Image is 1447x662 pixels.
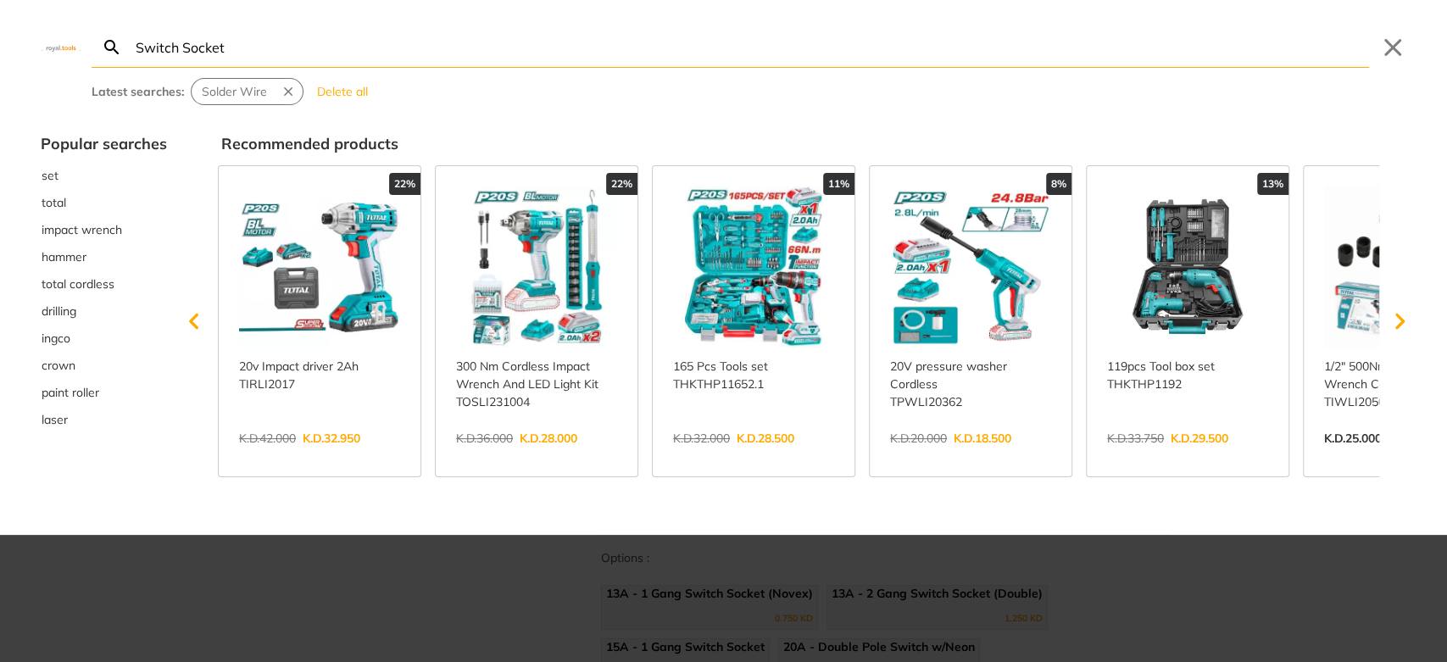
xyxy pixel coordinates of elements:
input: Search… [132,27,1369,67]
div: Suggestion: crown [41,352,167,379]
div: Recommended products [221,132,1406,155]
div: 11% [823,173,854,195]
div: Suggestion: total [41,189,167,216]
button: Select suggestion: impact wrench [41,216,167,243]
button: Remove suggestion: Solder Wire [277,79,303,104]
div: Suggestion: impact wrench [41,216,167,243]
img: Close [41,43,81,51]
svg: Scroll right [1383,304,1416,338]
div: 22% [389,173,420,195]
div: Suggestion: hammer [41,243,167,270]
div: Suggestion: ingco [41,325,167,352]
div: Popular searches [41,132,167,155]
button: Select suggestion: laser [41,406,167,433]
button: Close [1379,34,1406,61]
span: Solder Wire [202,83,267,101]
button: Select suggestion: paint roller [41,379,167,406]
div: 13% [1257,173,1288,195]
span: hammer [42,248,86,266]
div: Suggestion: total cordless [41,270,167,298]
button: Delete all [310,78,375,105]
div: Suggestion: drilling [41,298,167,325]
span: crown [42,357,75,375]
div: Suggestion: paint roller [41,379,167,406]
button: Select suggestion: total cordless [41,270,167,298]
div: Suggestion: Solder Wire [191,78,303,105]
div: 8% [1046,173,1071,195]
svg: Scroll left [177,304,211,338]
span: drilling [42,303,76,320]
span: paint roller [42,384,99,402]
div: Suggestion: laser [41,406,167,433]
button: Select suggestion: hammer [41,243,167,270]
button: Select suggestion: set [41,162,167,189]
button: Select suggestion: Solder Wire [192,79,277,104]
div: 22% [606,173,637,195]
button: Select suggestion: ingco [41,325,167,352]
svg: Search [102,37,122,58]
span: total [42,194,66,212]
div: Suggestion: set [41,162,167,189]
span: total cordless [42,275,114,293]
span: impact wrench [42,221,122,239]
button: Select suggestion: drilling [41,298,167,325]
span: laser [42,411,68,429]
span: ingco [42,330,70,348]
button: Select suggestion: total [41,189,167,216]
span: set [42,167,58,185]
svg: Remove suggestion: Solder Wire [281,84,296,99]
div: Latest searches: [92,83,184,101]
button: Select suggestion: crown [41,352,167,379]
